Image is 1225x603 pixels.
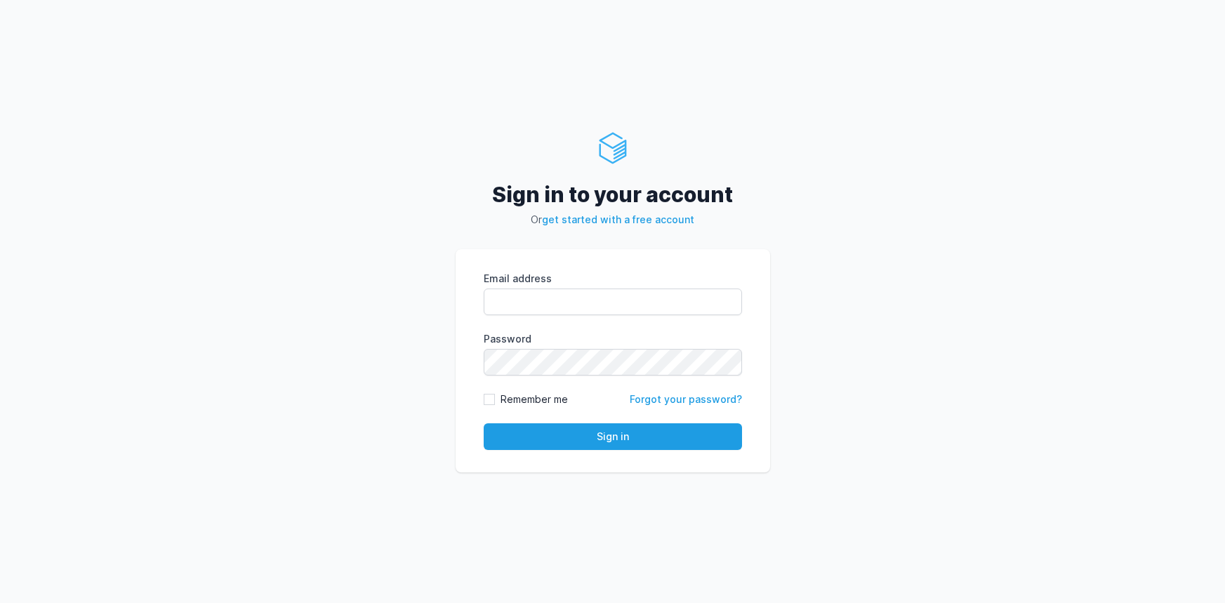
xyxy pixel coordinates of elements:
[501,392,568,406] label: Remember me
[630,393,742,405] a: Forgot your password?
[456,213,770,227] p: Or
[596,131,630,165] img: ServerAuth
[484,332,742,346] label: Password
[542,213,694,225] a: get started with a free account
[484,272,742,286] label: Email address
[456,182,770,207] h2: Sign in to your account
[484,423,742,450] button: Sign in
